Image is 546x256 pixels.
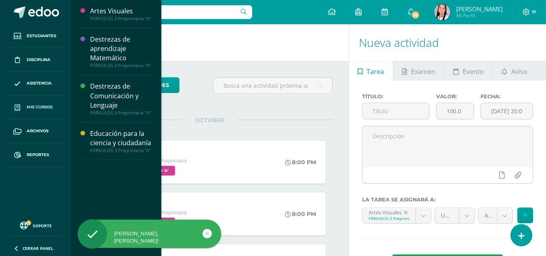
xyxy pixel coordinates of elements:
span: Examen [411,62,435,81]
a: Destrezas de aprendizaje MatemáticoPÁRVULOS 3 Preprimaria "A" [90,35,152,68]
span: Evento [463,62,484,81]
span: OCTUBRE [182,116,237,124]
a: Examen [393,61,444,80]
label: Valor: [436,93,474,99]
div: 8:00 PM [285,210,316,218]
span: Disciplina [27,57,51,63]
span: Unidad 4 [441,208,453,223]
a: Unidad 4 [435,208,474,223]
div: PÁRVULOS 3 Preprimaria "A" [90,16,152,21]
a: Disciplina [6,48,65,72]
div: Artes Visuales 'A' [369,208,410,216]
a: Tarea [349,61,393,80]
label: Título: [362,93,430,99]
div: [PERSON_NAME], [PERSON_NAME]! [78,230,221,245]
input: Busca una actividad próxima aquí... [213,78,332,93]
input: Busca un usuario... [76,5,252,19]
div: 8:00 PM [285,159,316,166]
img: a2e504dbe0a8de35478007d67e28394a.png [434,4,450,20]
h1: Nueva actividad [359,24,536,61]
a: Reportes [6,143,65,167]
div: PÁRVULOS 3 Preprimaria "A" [90,110,152,116]
div: PÁRVULOS 3 Preprimaria [369,216,410,221]
a: Artes Visuales 'A'PÁRVULOS 3 Preprimaria [363,208,431,223]
a: Estudiantes [6,24,65,48]
div: Educación para la ciencia y ciudadanía [90,129,152,148]
span: Aprovecha el tiempo para realizar con dedicación su costura. (33.33%) [485,208,491,223]
a: Evento [444,61,492,80]
span: Archivos [27,128,48,134]
a: Soporte [10,220,61,231]
a: Aviso [493,61,536,80]
span: Asistencia [27,80,52,87]
span: Cerrar panel [23,245,53,251]
input: Puntos máximos [436,103,474,119]
a: Mis cursos [6,95,65,119]
a: Educación para la ciencia y ciudadaníaPÁRVULOS 3 Preprimaria "A" [90,129,152,153]
input: Título [363,103,429,119]
label: La tarea se asignará a: [362,197,533,203]
a: Aprovecha el tiempo para realizar con dedicación su costura. (33.33%) [479,208,512,223]
label: Fecha: [481,93,533,99]
div: Destrezas de Comunicación y Lenguaje [90,82,152,110]
span: Tarea [367,62,384,81]
span: Mi Perfil [456,12,503,19]
span: [PERSON_NAME] [456,5,503,13]
a: Asistencia [6,72,65,96]
div: PÁRVULOS 3 Preprimaria "A" [90,148,152,153]
a: Artes VisualesPÁRVULOS 3 Preprimaria "A" [90,6,152,21]
div: Artes Visuales [90,6,152,16]
div: Destrezas de aprendizaje Matemático [90,35,152,63]
span: 74 [411,11,420,19]
a: Destrezas de Comunicación y LenguajePÁRVULOS 3 Preprimaria "A" [90,82,152,115]
h1: Actividades [81,24,339,61]
span: Reportes [27,152,49,158]
input: Fecha de entrega [481,103,533,119]
span: Aviso [511,62,527,81]
span: Mis cursos [27,104,53,110]
span: Soporte [33,223,52,228]
span: Estudiantes [27,33,56,39]
a: Archivos [6,119,65,143]
div: PÁRVULOS 3 Preprimaria "A" [90,63,152,68]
